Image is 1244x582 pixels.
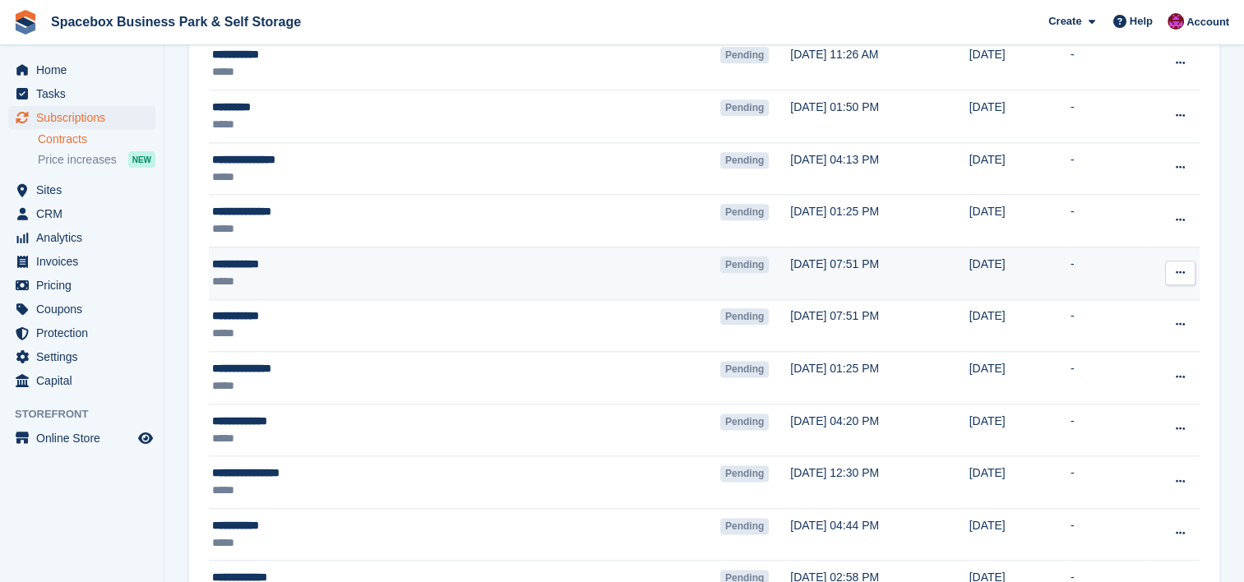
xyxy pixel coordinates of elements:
a: menu [8,58,155,81]
a: Price increases NEW [38,150,155,169]
a: Spacebox Business Park & Self Storage [44,8,308,35]
span: Help [1130,13,1153,30]
span: Coupons [36,298,135,321]
span: Pending [720,361,769,377]
td: - [1071,247,1150,299]
td: [DATE] 11:26 AM [790,38,969,90]
span: Pending [720,99,769,116]
span: Settings [36,345,135,368]
td: - [1071,404,1150,456]
td: [DATE] [969,508,1071,561]
td: [DATE] [969,456,1071,509]
td: [DATE] [969,299,1071,352]
td: - [1071,38,1150,90]
td: [DATE] [969,38,1071,90]
td: [DATE] 01:25 PM [790,352,969,404]
span: Pending [720,204,769,220]
a: menu [8,274,155,297]
span: CRM [36,202,135,225]
a: menu [8,250,155,273]
a: menu [8,178,155,201]
span: Invoices [36,250,135,273]
td: [DATE] 04:44 PM [790,508,969,561]
span: Pricing [36,274,135,297]
span: Pending [720,413,769,430]
td: [DATE] [969,404,1071,456]
span: Pending [720,152,769,169]
td: - [1071,142,1150,195]
td: [DATE] 12:30 PM [790,456,969,509]
td: [DATE] [969,142,1071,195]
a: menu [8,427,155,450]
span: Pending [720,308,769,325]
img: Shitika Balanath [1168,13,1184,30]
span: Capital [36,369,135,392]
span: Online Store [36,427,135,450]
span: Tasks [36,82,135,105]
td: - [1071,90,1150,143]
td: [DATE] 04:20 PM [790,404,969,456]
a: Preview store [136,428,155,448]
td: [DATE] [969,352,1071,404]
td: [DATE] [969,247,1071,299]
td: [DATE] [969,90,1071,143]
td: [DATE] 07:51 PM [790,247,969,299]
td: [DATE] 07:51 PM [790,299,969,352]
a: menu [8,298,155,321]
a: menu [8,226,155,249]
td: - [1071,195,1150,247]
a: menu [8,202,155,225]
td: - [1071,299,1150,352]
td: [DATE] 01:50 PM [790,90,969,143]
td: - [1071,352,1150,404]
div: NEW [128,151,155,168]
a: menu [8,321,155,344]
span: Subscriptions [36,106,135,129]
a: menu [8,106,155,129]
span: Account [1186,14,1229,30]
td: - [1071,456,1150,509]
span: Price increases [38,152,117,168]
span: Sites [36,178,135,201]
span: Pending [720,465,769,482]
a: menu [8,345,155,368]
span: Protection [36,321,135,344]
td: [DATE] [969,195,1071,247]
span: Analytics [36,226,135,249]
a: menu [8,369,155,392]
a: menu [8,82,155,105]
td: - [1071,508,1150,561]
td: [DATE] 04:13 PM [790,142,969,195]
td: [DATE] 01:25 PM [790,195,969,247]
span: Home [36,58,135,81]
span: Pending [720,47,769,63]
span: Pending [720,518,769,534]
span: Pending [720,256,769,273]
img: stora-icon-8386f47178a22dfd0bd8f6a31ec36ba5ce8667c1dd55bd0f319d3a0aa187defe.svg [13,10,38,35]
span: Create [1048,13,1081,30]
span: Storefront [15,406,164,423]
a: Contracts [38,132,155,147]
